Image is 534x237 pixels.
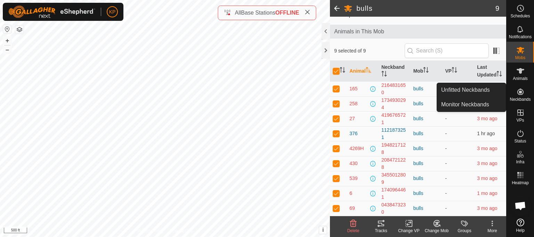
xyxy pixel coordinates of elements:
div: bulls [413,145,440,152]
span: 6 [349,190,352,197]
a: Contact Us [172,228,192,234]
span: 4 June 2025, 1:05 am [477,161,497,166]
span: 9 [495,3,499,14]
span: Notifications [509,35,532,39]
img: Gallagher Logo [8,6,95,18]
p-sorticon: Activate to sort [366,68,371,74]
span: 4 June 2025, 1:23 am [477,116,497,121]
app-display-virtual-paddock-transition: - [445,131,447,136]
p-sorticon: Activate to sort [381,72,387,77]
span: Help [516,228,525,232]
span: Heatmap [512,181,529,185]
span: Unfitted Neckbands [441,86,490,94]
span: 376 [349,130,357,137]
div: Change Mob [423,228,451,234]
div: bulls [413,85,440,92]
div: More [478,228,506,234]
div: 1734930294 [381,97,408,111]
span: 69 [349,205,355,212]
span: Delete [347,228,359,233]
app-display-virtual-paddock-transition: - [445,190,447,196]
app-display-virtual-paddock-transition: - [445,146,447,151]
span: i [322,227,324,233]
div: bulls [413,175,440,182]
th: Neckband [379,61,411,82]
div: bulls [413,190,440,197]
th: Animal [347,61,379,82]
span: Schedules [510,14,530,18]
button: Map Layers [15,25,24,34]
th: Last Updated [474,61,506,82]
a: Privacy Policy [138,228,164,234]
span: 430 [349,160,357,167]
span: Base Stations [241,10,275,16]
div: Tracks [367,228,395,234]
input: Search (S) [405,43,489,58]
div: 0438473230 [381,201,408,216]
span: 4 June 2025, 1:16 am [477,205,497,211]
a: Unfitted Neckbands [437,83,506,97]
th: VP [442,61,474,82]
div: 1740964461 [381,186,408,201]
span: 17 Aug 2025, 11:55 pm [477,190,497,196]
span: Animals in This Mob [334,27,502,36]
div: bulls [413,130,440,137]
p-sorticon: Activate to sort [423,68,429,74]
p-sorticon: Activate to sort [452,68,457,74]
app-display-virtual-paddock-transition: - [445,175,447,181]
span: Animals [513,76,528,81]
p-sorticon: Activate to sort [496,72,502,77]
span: OFFLINE [275,10,299,16]
button: + [3,36,11,45]
div: Open chat [510,195,531,216]
span: Mobs [515,56,525,60]
div: bulls [413,160,440,167]
span: Monitor Neckbands [441,100,489,109]
span: Neckbands [510,97,531,101]
div: bulls [413,100,440,107]
div: 2084721228 [381,156,408,171]
span: 4269H [349,145,364,152]
span: 539 [349,175,357,182]
p-sorticon: Activate to sort [340,68,345,74]
app-display-virtual-paddock-transition: - [445,205,447,211]
span: 4 June 2025, 1:14 am [477,146,497,151]
div: 4196765721 [381,112,408,126]
button: – [3,46,11,54]
span: 24 Sept 2025, 3:56 am [477,131,495,136]
div: bulls [413,115,440,122]
span: Infra [516,160,524,164]
span: 27 [349,115,355,122]
div: bulls [413,205,440,212]
div: 1121873251 [381,126,408,141]
span: KP [109,8,116,16]
app-display-virtual-paddock-transition: - [445,116,447,121]
span: All [235,10,241,16]
a: Help [507,216,534,235]
span: 165 [349,85,357,92]
span: Status [514,139,526,143]
span: 9 selected of 9 [334,47,404,55]
button: Reset Map [3,25,11,33]
span: 258 [349,100,357,107]
div: Groups [451,228,478,234]
th: Mob [411,61,443,82]
a: Monitor Neckbands [437,98,506,112]
h2: bulls [356,4,495,13]
div: 1948217128 [381,141,408,156]
div: 3455012809 [381,171,408,186]
div: Change VP [395,228,423,234]
span: VPs [516,118,524,122]
div: 2164831650 [381,82,408,96]
button: i [319,226,327,234]
app-display-virtual-paddock-transition: - [445,161,447,166]
span: 4 June 2025, 1:15 am [477,175,497,181]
